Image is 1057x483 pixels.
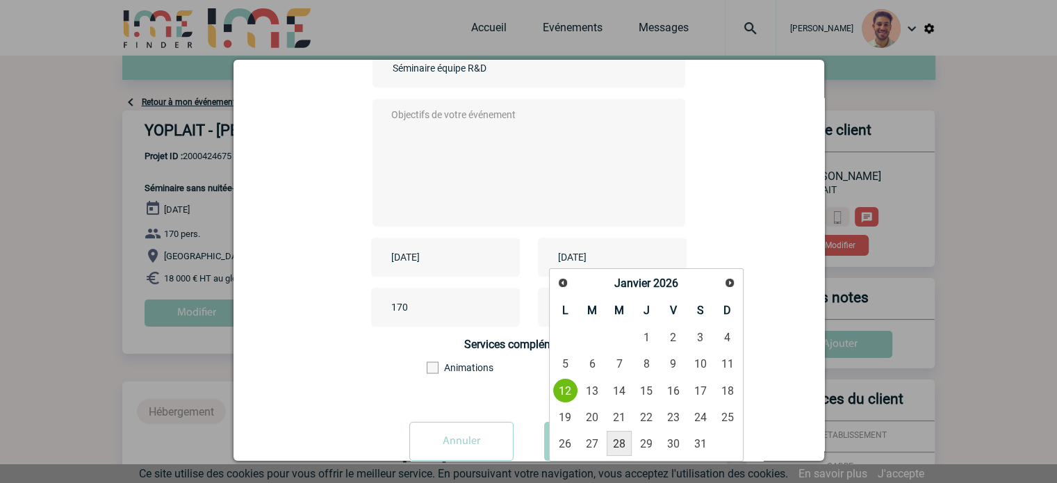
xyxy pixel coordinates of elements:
[660,378,686,403] a: 16
[389,59,584,77] input: Nom de l'événement
[643,304,649,317] span: Jeudi
[714,325,740,350] a: 4
[633,325,659,350] a: 1
[687,352,713,377] a: 10
[552,404,578,429] a: 19
[562,304,568,317] span: Lundi
[633,431,659,456] a: 29
[388,248,484,266] input: Date de début
[719,272,739,293] a: Suivant
[660,404,686,429] a: 23
[552,378,578,403] a: 12
[409,422,514,461] input: Annuler
[660,352,686,377] a: 9
[607,378,632,403] a: 14
[607,404,632,429] a: 21
[580,352,605,377] a: 6
[697,304,704,317] span: Samedi
[660,325,686,350] a: 2
[687,325,713,350] a: 3
[580,404,605,429] a: 20
[687,431,713,456] a: 31
[388,298,518,316] input: Nombre de participants
[427,362,502,373] label: Animations
[633,404,659,429] a: 22
[714,404,740,429] a: 25
[670,304,677,317] span: Vendredi
[607,431,632,456] a: 28
[553,272,573,293] a: Précédent
[557,277,568,288] span: Précédent
[633,352,659,377] a: 8
[544,422,648,461] button: Valider
[660,431,686,456] a: 30
[723,304,731,317] span: Dimanche
[552,431,578,456] a: 26
[614,304,624,317] span: Mercredi
[372,338,685,351] h4: Services complémentaires
[724,277,735,288] span: Suivant
[587,304,597,317] span: Mardi
[614,277,650,290] span: Janvier
[580,431,605,456] a: 27
[633,378,659,403] a: 15
[714,352,740,377] a: 11
[552,352,578,377] a: 5
[687,404,713,429] a: 24
[580,378,605,403] a: 13
[714,378,740,403] a: 18
[555,248,650,266] input: Date de fin
[653,277,678,290] span: 2026
[687,378,713,403] a: 17
[607,352,632,377] a: 7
